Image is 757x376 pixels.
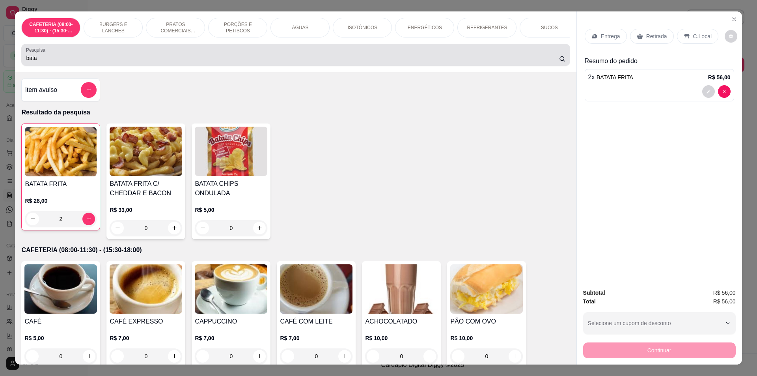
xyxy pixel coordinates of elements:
[367,350,379,363] button: decrease-product-quantity
[195,206,267,214] p: R$ 5,00
[702,85,715,98] button: decrease-product-quantity
[90,21,136,34] p: BURGERS E LANCHES
[25,180,97,189] h4: BATATA FRITA
[583,312,736,334] button: Selecione um cupom de desconto
[408,24,442,31] p: ENERGÉTICOS
[83,350,95,363] button: increase-product-quantity
[21,108,570,117] p: Resultado da pesquisa
[21,245,570,255] p: CAFETERIA (08:00-11:30) - (15:30-18:00)
[365,334,438,342] p: R$ 10,00
[725,30,737,43] button: decrease-product-quantity
[541,24,558,31] p: SUCOS
[365,264,438,314] img: product-image
[110,334,182,342] p: R$ 7,00
[452,350,464,363] button: decrease-product-quantity
[585,56,734,66] p: Resumo do pedido
[110,127,182,176] img: product-image
[365,317,438,326] h4: ACHOCOLATADO
[253,350,266,363] button: increase-product-quantity
[282,350,294,363] button: decrease-product-quantity
[81,82,97,98] button: add-separate-item
[26,54,559,62] input: Pesquisa
[450,334,523,342] p: R$ 10,00
[646,32,667,40] p: Retirada
[24,334,97,342] p: R$ 5,00
[110,179,182,198] h4: BATATA FRITA C/ CHEDDAR E BACON
[110,317,182,326] h4: CAFÉ EXPRESSO
[195,334,267,342] p: R$ 7,00
[450,264,523,314] img: product-image
[509,350,521,363] button: increase-product-quantity
[111,350,124,363] button: decrease-product-quantity
[26,213,39,225] button: decrease-product-quantity
[196,350,209,363] button: decrease-product-quantity
[195,127,267,176] img: product-image
[348,24,377,31] p: ISOTÔNICOS
[423,350,436,363] button: increase-product-quantity
[450,317,523,326] h4: PÃO COM OVO
[597,74,633,80] span: BATATA FRITA
[196,222,209,234] button: decrease-product-quantity
[82,213,95,225] button: increase-product-quantity
[25,85,57,95] h4: Item avulso
[601,32,620,40] p: Entrega
[24,264,97,314] img: product-image
[111,222,124,234] button: decrease-product-quantity
[24,317,97,326] h4: CAFÉ
[25,197,97,205] p: R$ 28,00
[26,47,48,53] label: Pesquisa
[583,290,605,296] strong: Subtotal
[338,350,351,363] button: increase-product-quantity
[110,206,182,214] p: R$ 33,00
[25,127,97,176] img: product-image
[280,334,352,342] p: R$ 7,00
[588,73,633,82] p: 2 x
[26,350,39,363] button: decrease-product-quantity
[110,264,182,314] img: product-image
[467,24,507,31] p: REFRIGERANTES
[195,179,267,198] h4: BATATA CHIPS ONDULADA
[168,350,181,363] button: increase-product-quantity
[153,21,198,34] p: PRATOS COMERCIAIS (11:30-15:30)
[253,222,266,234] button: increase-product-quantity
[215,21,261,34] p: PORÇÕES E PETISCOS
[583,298,596,305] strong: Total
[693,32,712,40] p: C.Local
[280,317,352,326] h4: CAFÉ COM LEITE
[713,288,736,297] span: R$ 56,00
[28,21,74,34] p: CAFETERIA (08:00-11:30) - (15:30-18:00)
[718,85,731,98] button: decrease-product-quantity
[280,264,352,314] img: product-image
[713,297,736,306] span: R$ 56,00
[195,264,267,314] img: product-image
[292,24,308,31] p: ÁGUAS
[168,222,181,234] button: increase-product-quantity
[708,73,731,81] p: R$ 56,00
[728,13,740,26] button: Close
[195,317,267,326] h4: CAPPUCCINO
